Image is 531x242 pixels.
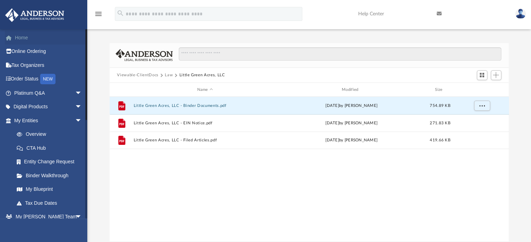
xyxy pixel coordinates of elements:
button: More options [474,101,490,111]
div: by [PERSON_NAME] [280,103,423,109]
div: Size [426,87,454,93]
a: CTA Hub [10,141,93,155]
a: My Blueprint [10,182,89,196]
a: Online Ordering [5,45,93,58]
a: Tax Organizers [5,58,93,72]
div: id [457,87,506,93]
a: Binder Walkthrough [10,169,93,182]
div: grid [110,97,509,241]
span: 754.89 KB [430,104,450,108]
a: Home [5,31,93,45]
a: menu [94,13,103,18]
button: Law [165,72,173,78]
a: My Entitiesarrow_drop_down [5,114,93,127]
button: Little Green Acres, LLC - Binder Documents.pdf [133,103,276,108]
span: arrow_drop_down [75,100,89,114]
span: 419.66 KB [430,139,450,142]
button: Little Green Acres, LLC [179,72,225,78]
button: Add [491,70,501,80]
a: Order StatusNEW [5,72,93,86]
a: My [PERSON_NAME] Teamarrow_drop_down [5,210,89,224]
a: Overview [10,127,93,141]
a: Digital Productsarrow_drop_down [5,100,93,114]
i: search [117,9,124,17]
button: Viewable-ClientDocs [117,72,158,78]
input: Search files and folders [179,47,501,61]
i: menu [94,10,103,18]
div: [DATE] by [PERSON_NAME] [280,138,423,144]
button: Little Green Acres, LLC - EIN Notice.pdf [133,121,276,125]
a: Entity Change Request [10,155,93,169]
img: Anderson Advisors Platinum Portal [3,8,66,22]
span: arrow_drop_down [75,210,89,224]
img: User Pic [515,9,526,19]
span: 271.83 KB [430,121,450,125]
div: [DATE] by [PERSON_NAME] [280,120,423,126]
span: arrow_drop_down [75,114,89,128]
div: id [112,87,130,93]
span: [DATE] [325,104,339,108]
span: arrow_drop_down [75,86,89,100]
button: Switch to Grid View [477,70,487,80]
div: NEW [40,74,56,84]
button: Little Green Acres, LLC - Filed Articles.pdf [133,138,276,143]
a: Platinum Q&Aarrow_drop_down [5,86,93,100]
div: Modified [280,87,423,93]
a: Tax Due Dates [10,196,93,210]
div: Name [133,87,276,93]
